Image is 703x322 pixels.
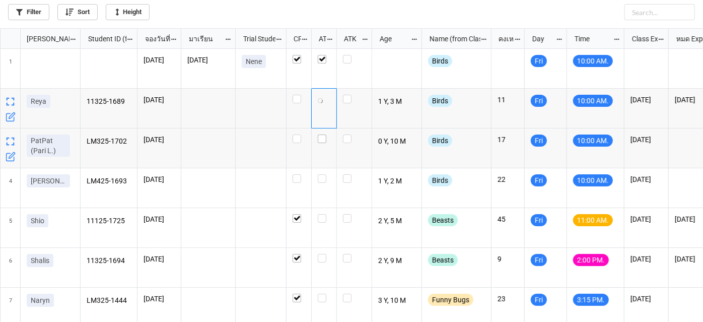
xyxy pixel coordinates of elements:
p: 1 Y, 3 M [378,95,416,109]
div: Funny Bugs [428,294,473,306]
p: 11325-1689 [87,95,131,109]
p: [DATE] [144,135,175,145]
div: Trial Student [237,33,275,44]
p: [DATE] [144,95,175,105]
input: Search... [624,4,695,20]
div: 10:00 AM. [573,55,613,67]
p: [DATE] [630,214,662,224]
p: [DATE] [144,214,175,224]
p: 22 [498,174,518,184]
span: 4 [9,168,12,208]
p: [DATE] [630,135,662,145]
div: Fri [531,214,547,226]
p: 3 Y, 10 M [378,294,416,308]
p: 11 [498,95,518,105]
p: [DATE] [144,174,175,184]
p: 45 [498,214,518,224]
p: 11325-1694 [87,254,131,268]
div: คงเหลือ (from Nick Name) [493,33,514,44]
p: LM425-1693 [87,174,131,188]
p: [DATE] [630,95,662,105]
div: 10:00 AM. [573,135,613,147]
p: [DATE] [630,254,662,264]
a: Sort [57,4,98,20]
div: 3:15 PM. [573,294,609,306]
p: 23 [498,294,518,304]
div: Beasts [428,254,458,266]
p: [DATE] [144,294,175,304]
div: Fri [531,55,547,67]
div: Birds [428,95,452,107]
div: Name (from Class) [424,33,480,44]
p: Naryn [31,295,50,305]
div: 10:00 AM. [573,95,613,107]
p: [PERSON_NAME] [31,176,66,186]
p: Shalis [31,255,49,266]
div: ATK [338,33,361,44]
div: Student ID (from [PERSON_NAME] Name) [82,33,126,44]
div: Fri [531,135,547,147]
div: [PERSON_NAME] Name [21,33,69,44]
p: LM325-1702 [87,135,131,149]
div: Beasts [428,214,458,226]
div: ATT [313,33,327,44]
div: Birds [428,135,452,147]
p: 11125-1725 [87,214,131,228]
div: Age [374,33,411,44]
div: Birds [428,55,452,67]
p: 0 Y, 10 M [378,135,416,149]
div: Day [526,33,556,44]
p: [DATE] [144,55,175,65]
span: 6 [9,248,12,287]
div: Class Expiration [626,33,658,44]
p: 2 Y, 5 M [378,214,416,228]
p: Nene [246,56,262,67]
a: Height [106,4,150,20]
p: 9 [498,254,518,264]
div: Fri [531,174,547,186]
div: มาเรียน [183,33,225,44]
div: grid [1,29,81,49]
div: จองวันที่ [139,33,171,44]
p: 17 [498,135,518,145]
div: Fri [531,254,547,266]
p: LM325-1444 [87,294,131,308]
div: 2:00 PM. [573,254,609,266]
span: 1 [9,49,12,88]
p: [DATE] [187,55,229,65]
p: 1 Y, 2 M [378,174,416,188]
span: 5 [9,208,12,247]
p: Shio [31,216,44,226]
p: [DATE] [144,254,175,264]
div: Birds [428,174,452,186]
div: Time [569,33,613,44]
p: Reya [31,96,46,106]
p: PatPat (Pari L.) [31,136,66,156]
p: 2 Y, 9 M [378,254,416,268]
div: Fri [531,95,547,107]
div: 11:00 AM. [573,214,613,226]
a: Filter [8,4,49,20]
p: [DATE] [630,174,662,184]
div: CF [288,33,302,44]
div: Fri [531,294,547,306]
p: [DATE] [630,294,662,304]
div: 10:00 AM. [573,174,613,186]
